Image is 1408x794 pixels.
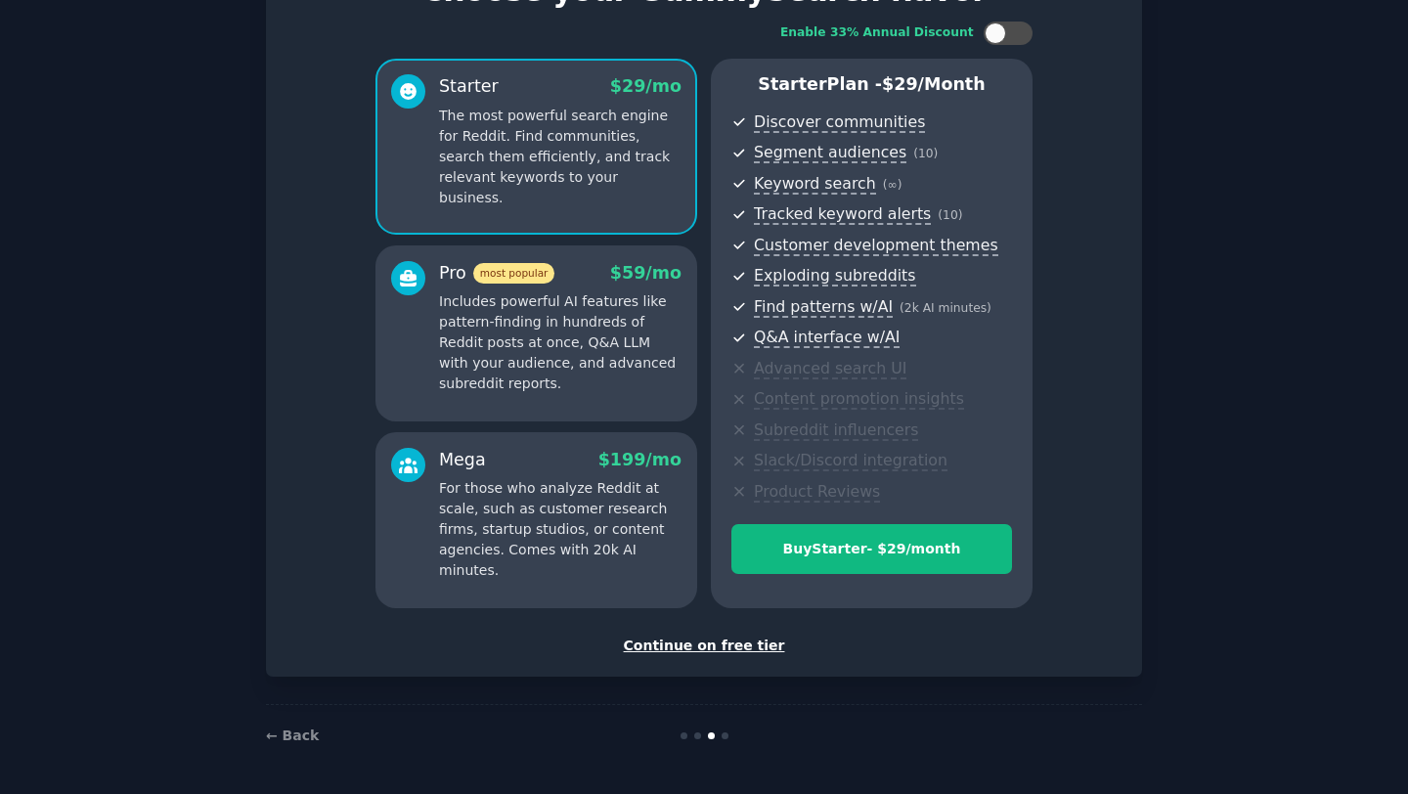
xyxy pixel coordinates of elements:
[754,143,906,163] span: Segment audiences
[439,106,682,208] p: The most powerful search engine for Reddit. Find communities, search them efficiently, and track ...
[754,420,918,441] span: Subreddit influencers
[439,261,554,286] div: Pro
[754,359,906,379] span: Advanced search UI
[439,448,486,472] div: Mega
[266,728,319,743] a: ← Back
[473,263,555,284] span: most popular
[754,389,964,410] span: Content promotion insights
[754,112,925,133] span: Discover communities
[731,72,1012,97] p: Starter Plan -
[883,178,902,192] span: ( ∞ )
[439,478,682,581] p: For those who analyze Reddit at scale, such as customer research firms, startup studios, or conte...
[900,301,991,315] span: ( 2k AI minutes )
[731,524,1012,574] button: BuyStarter- $29/month
[780,24,974,42] div: Enable 33% Annual Discount
[754,236,998,256] span: Customer development themes
[439,74,499,99] div: Starter
[754,204,931,225] span: Tracked keyword alerts
[754,297,893,318] span: Find patterns w/AI
[610,263,682,283] span: $ 59 /mo
[598,450,682,469] span: $ 199 /mo
[754,451,947,471] span: Slack/Discord integration
[938,208,962,222] span: ( 10 )
[754,482,880,503] span: Product Reviews
[882,74,986,94] span: $ 29 /month
[754,174,876,195] span: Keyword search
[913,147,938,160] span: ( 10 )
[286,636,1122,656] div: Continue on free tier
[732,539,1011,559] div: Buy Starter - $ 29 /month
[754,266,915,287] span: Exploding subreddits
[610,76,682,96] span: $ 29 /mo
[754,328,900,348] span: Q&A interface w/AI
[439,291,682,394] p: Includes powerful AI features like pattern-finding in hundreds of Reddit posts at once, Q&A LLM w...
